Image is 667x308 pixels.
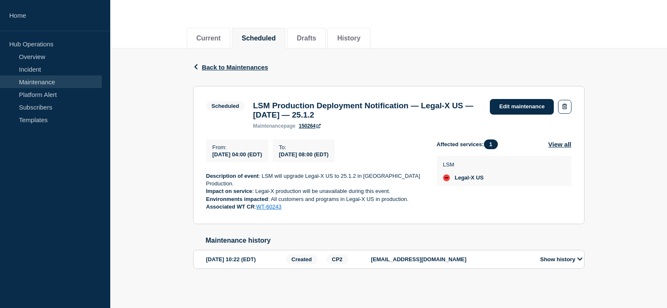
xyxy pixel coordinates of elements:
button: History [337,35,360,42]
span: Legal-X US [455,174,484,181]
a: WT-60243 [256,204,282,210]
span: [DATE] 04:00 (EDT) [213,151,262,158]
p: : LSM will upgrade Legal-X US to 25.1.2 in [GEOGRAPHIC_DATA] Production. [206,172,423,188]
button: Back to Maintenances [193,64,268,71]
span: Created [286,254,317,264]
p: : All customers and programs in Legal-X US in production. [206,196,423,203]
span: maintenance [253,123,284,129]
strong: Description of event [206,173,259,179]
div: down [443,174,450,181]
strong: Impact on service [206,188,252,194]
p: [EMAIL_ADDRESS][DOMAIN_NAME] [371,256,531,262]
span: CP2 [327,254,348,264]
span: Affected services: [437,139,502,149]
a: Edit maintenance [490,99,554,115]
strong: Environments impacted [206,196,268,202]
h2: Maintenance history [206,237,585,244]
p: From : [213,144,262,150]
button: Current [197,35,221,42]
div: [DATE] 10:22 (EDT) [206,254,284,264]
a: 150264 [299,123,321,129]
button: Show history [538,256,585,263]
p: : [206,203,423,211]
span: Back to Maintenances [202,64,268,71]
span: [DATE] 08:00 (EDT) [279,151,329,158]
p: page [253,123,295,129]
strong: Associated WT CR [206,204,255,210]
button: View all [548,139,571,149]
p: : Legal-X production will be unavailable during this event. [206,187,423,195]
p: To : [279,144,329,150]
button: Scheduled [242,35,276,42]
p: LSM [443,161,484,168]
span: Scheduled [206,101,245,111]
span: 1 [484,139,498,149]
button: Drafts [297,35,316,42]
h3: LSM Production Deployment Notification — Legal-X US — [DATE] — 25.1.2 [253,101,481,120]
